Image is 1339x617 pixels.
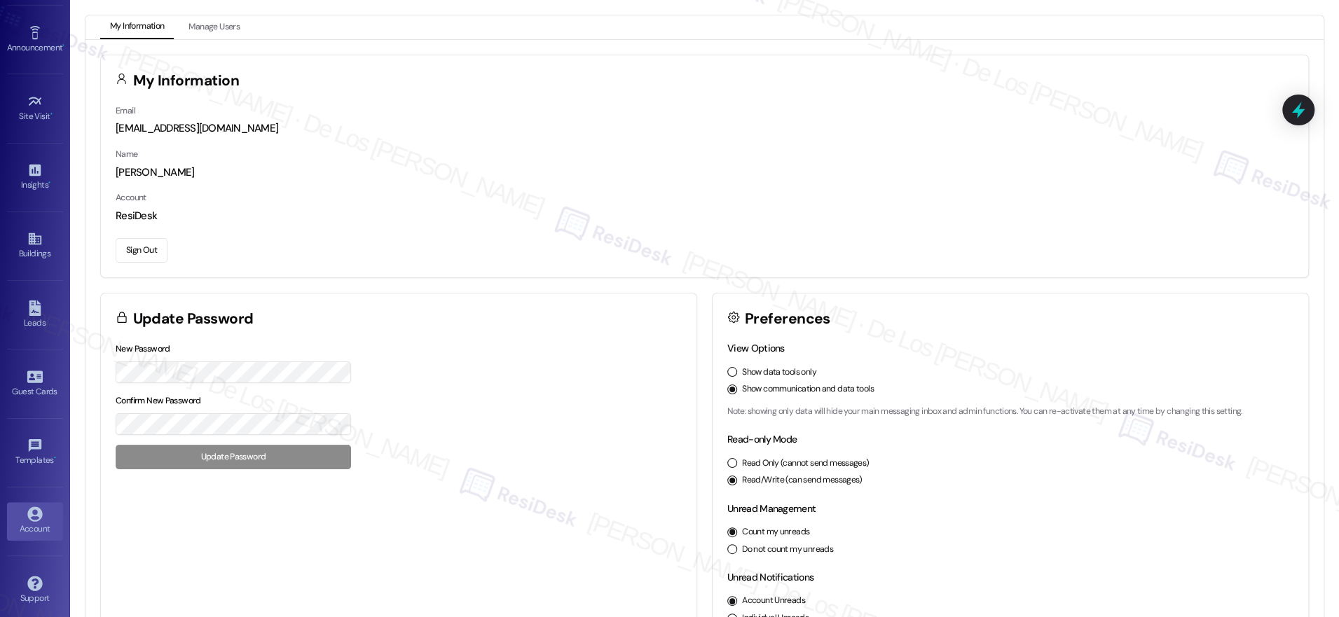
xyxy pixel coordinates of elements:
label: Confirm New Password [116,395,201,406]
h3: Preferences [745,312,830,326]
label: New Password [116,343,170,354]
h3: My Information [133,74,240,88]
label: Count my unreads [742,526,809,539]
label: Unread Management [727,502,816,515]
label: Read/Write (can send messages) [742,474,863,487]
label: Email [116,105,135,116]
div: [EMAIL_ADDRESS][DOMAIN_NAME] [116,121,1293,136]
a: Templates • [7,434,63,471]
label: View Options [727,342,785,354]
a: Account [7,502,63,540]
a: Buildings [7,227,63,265]
div: [PERSON_NAME] [116,165,1293,180]
a: Leads [7,296,63,334]
span: • [48,178,50,188]
span: • [54,453,56,463]
button: Sign Out [116,238,167,263]
label: Account [116,192,146,203]
label: Do not count my unreads [742,543,833,556]
a: Support [7,571,63,609]
label: Show data tools only [742,366,816,379]
label: Read Only (cannot send messages) [742,457,869,470]
label: Show communication and data tools [742,383,874,396]
a: Insights • [7,158,63,196]
a: Site Visit • [7,90,63,127]
label: Unread Notifications [727,571,813,583]
div: ResiDesk [116,209,1293,223]
label: Account Unreads [742,595,805,607]
label: Name [116,148,138,160]
button: My Information [100,15,174,39]
span: • [62,41,64,50]
label: Read-only Mode [727,433,797,445]
button: Manage Users [179,15,249,39]
h3: Update Password [133,312,254,326]
a: Guest Cards [7,365,63,403]
span: • [50,109,53,119]
p: Note: showing only data will hide your main messaging inbox and admin functions. You can re-activ... [727,405,1293,418]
